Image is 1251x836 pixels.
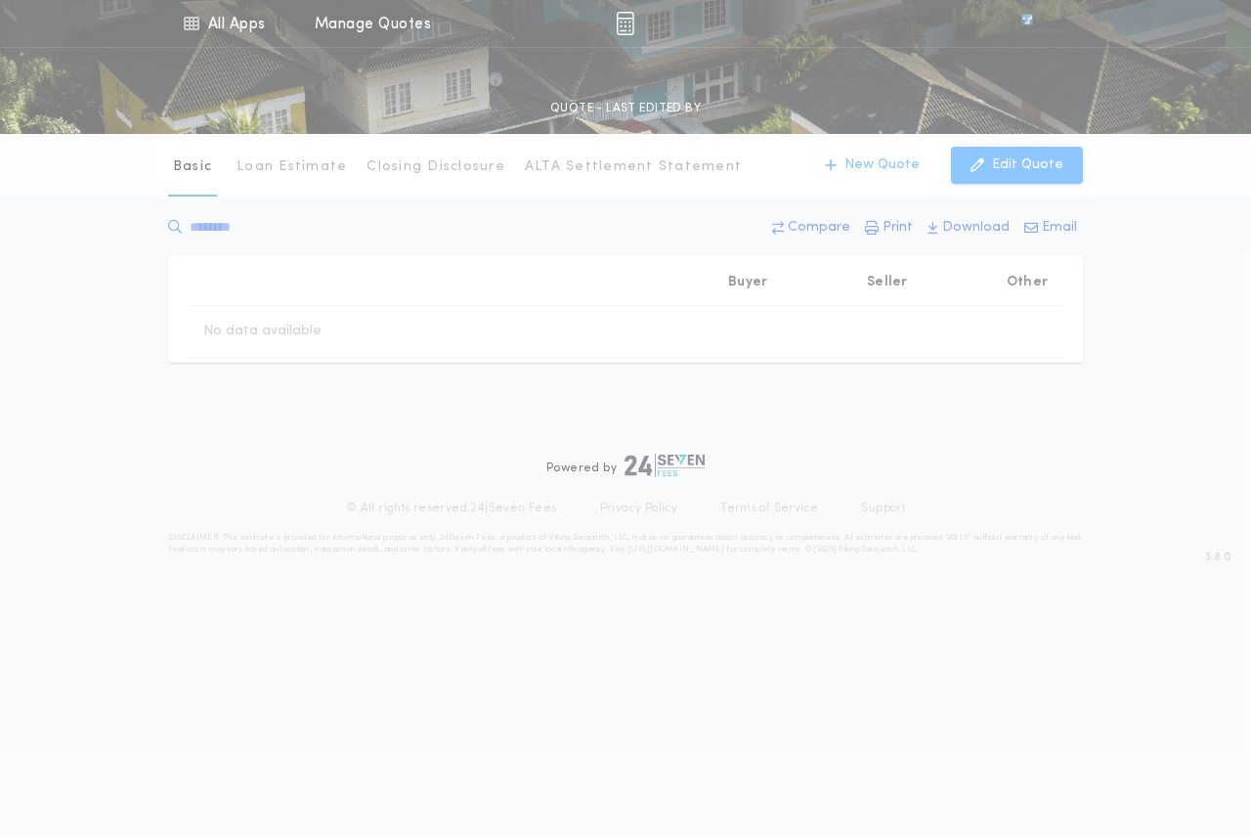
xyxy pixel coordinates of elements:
[922,210,1015,245] button: Download
[720,501,818,516] a: Terms of Service
[844,155,920,175] p: New Quote
[550,99,701,118] p: QUOTE - LAST EDITED BY
[525,157,742,177] p: ALTA Settlement Statement
[867,273,908,292] p: Seller
[883,218,913,238] p: Print
[237,157,347,177] p: Loan Estimate
[188,306,337,357] td: No data available
[728,273,767,292] p: Buyer
[616,12,634,35] img: img
[992,155,1063,175] p: Edit Quote
[1205,549,1231,566] span: 3.8.0
[942,218,1010,238] p: Download
[168,532,1083,555] p: DISCLAIMER: This estimate is provided for informational purposes only. 24|Seven Fees, a product o...
[788,218,850,238] p: Compare
[173,157,212,177] p: Basic
[1018,210,1083,245] button: Email
[627,546,724,553] a: [URL][DOMAIN_NAME]
[861,501,905,516] a: Support
[600,501,678,516] a: Privacy Policy
[1007,273,1048,292] p: Other
[986,14,1068,33] img: vs-icon
[367,157,505,177] p: Closing Disclosure
[951,147,1083,184] button: Edit Quote
[1042,218,1077,238] p: Email
[546,454,705,477] div: Powered by
[625,454,705,477] img: logo
[859,210,919,245] button: Print
[766,210,856,245] button: Compare
[805,147,939,184] button: New Quote
[346,501,557,516] p: © All rights reserved. 24|Seven Fees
